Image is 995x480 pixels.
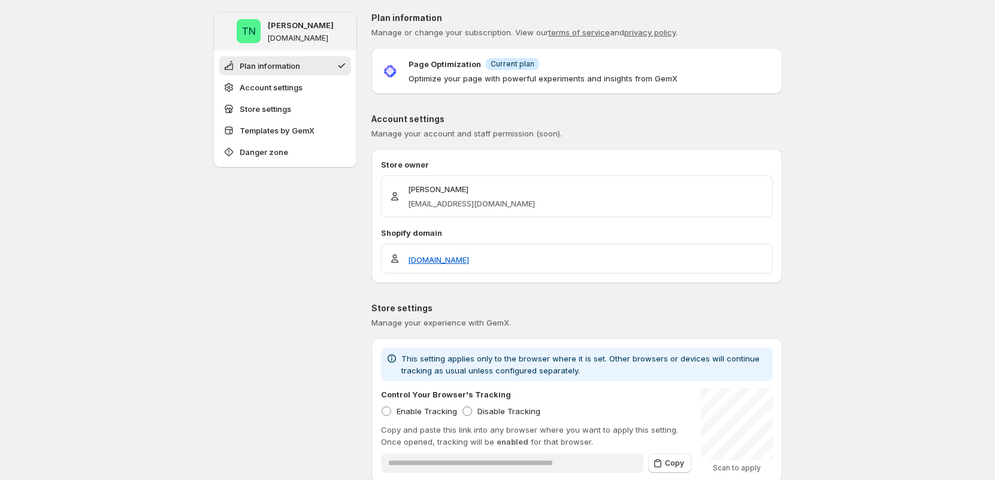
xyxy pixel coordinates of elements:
[371,318,511,327] span: Manage your experience with GemX.
[240,124,314,136] span: Templates by GemX
[408,183,535,195] p: [PERSON_NAME]
[701,463,773,473] p: Scan to apply
[371,28,678,37] span: Manage or change your subscription. View our and .
[268,19,334,31] p: [PERSON_NAME]
[397,406,457,416] span: Enable Tracking
[237,19,261,43] span: Tung Ngo
[381,227,773,239] p: Shopify domain
[371,129,562,138] span: Manage your account and staff permission (soon).
[497,437,528,446] span: enabled
[240,81,303,93] span: Account settings
[549,28,610,37] a: terms of service
[648,454,691,473] button: Copy
[665,458,684,468] span: Copy
[409,72,678,84] p: Optimize your page with powerful experiments and insights from GemX
[371,12,782,24] p: Plan information
[240,103,291,115] span: Store settings
[219,78,351,97] button: Account settings
[624,28,676,37] a: privacy policy
[371,302,782,314] p: Store settings
[219,142,351,162] button: Danger zone
[381,424,691,448] p: Copy and paste this link into any browser where you want to apply this setting. Once opened, trac...
[491,59,534,69] span: Current plan
[219,99,351,119] button: Store settings
[371,113,782,125] p: Account settings
[409,58,481,70] p: Page Optimization
[219,56,351,75] button: Plan information
[477,406,540,416] span: Disable Tracking
[408,254,469,266] a: [DOMAIN_NAME]
[268,34,328,43] p: [DOMAIN_NAME]
[381,159,773,171] p: Store owner
[241,25,255,37] text: TN
[381,62,399,80] img: Page Optimization
[401,354,760,375] span: This setting applies only to the browser where it is set. Other browsers or devices will continue...
[240,146,288,158] span: Danger zone
[408,198,535,209] p: [EMAIL_ADDRESS][DOMAIN_NAME]
[219,121,351,140] button: Templates by GemX
[381,388,511,400] p: Control Your Browser's Tracking
[240,60,300,72] span: Plan information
